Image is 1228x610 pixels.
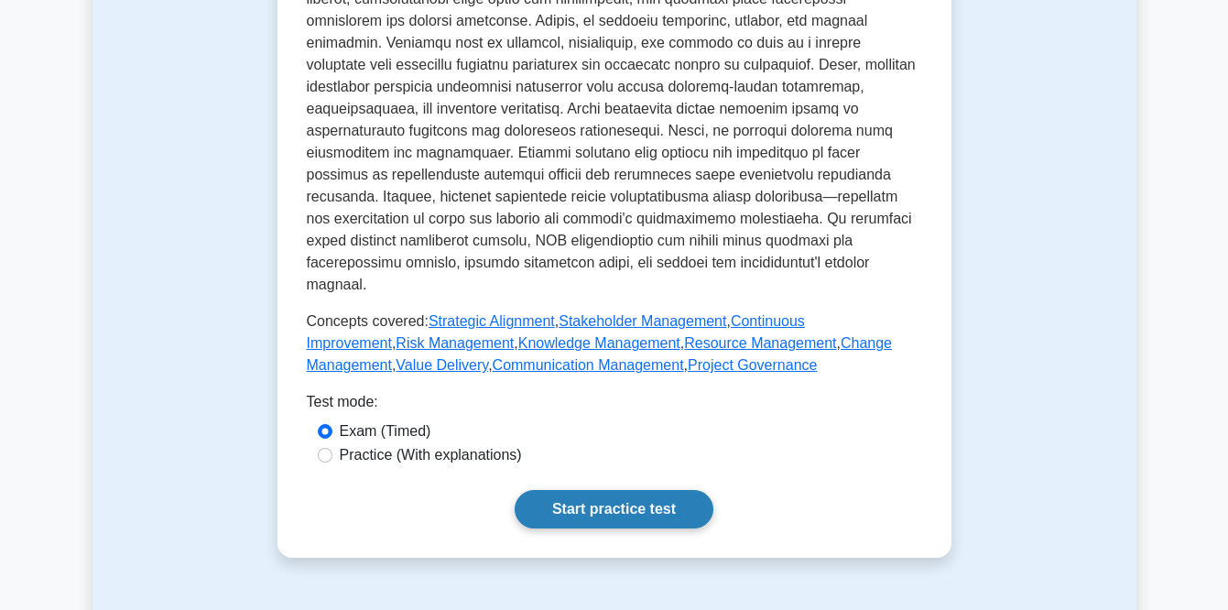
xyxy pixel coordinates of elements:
[396,335,514,351] a: Risk Management
[493,357,684,373] a: Communication Management
[307,335,893,373] a: Change Management
[340,420,431,442] label: Exam (Timed)
[396,357,488,373] a: Value Delivery
[429,313,555,329] a: Strategic Alignment
[340,444,522,466] label: Practice (With explanations)
[518,335,680,351] a: Knowledge Management
[515,490,713,528] a: Start practice test
[307,391,922,420] div: Test mode:
[684,335,836,351] a: Resource Management
[559,313,726,329] a: Stakeholder Management
[688,357,817,373] a: Project Governance
[307,310,922,376] p: Concepts covered: , , , , , , , , ,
